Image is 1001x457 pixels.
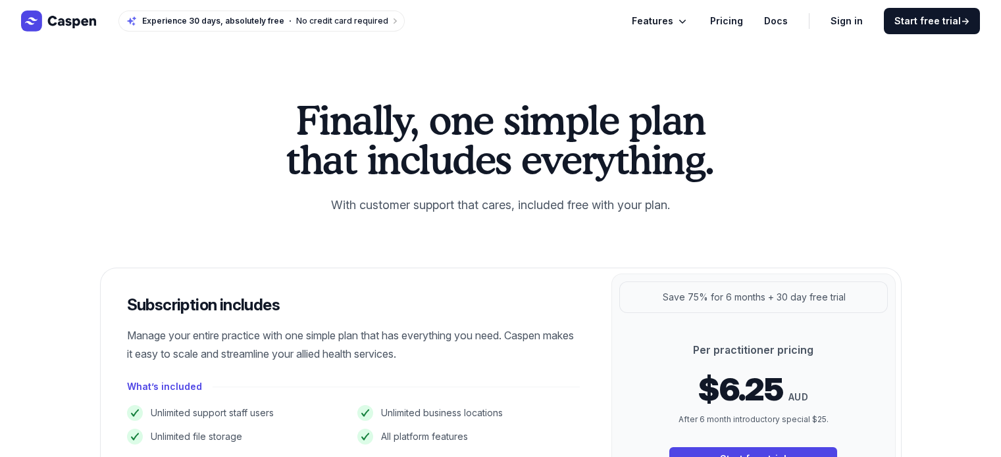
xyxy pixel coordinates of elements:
[669,413,837,426] p: After 6 month introductory special $25.
[357,429,580,445] li: All platform features
[663,289,846,305] p: Save 75% for 6 months + 30 day free trial
[127,379,202,395] h4: What’s included
[632,13,673,29] span: Features
[669,342,837,358] p: Per practitioner pricing
[764,13,788,29] a: Docs
[280,195,722,216] p: With customer support that cares, included free with your plan.
[831,13,863,29] a: Sign in
[127,326,580,363] p: Manage your entire practice with one simple plan that has everything you need. Caspen makes it ea...
[118,11,405,32] a: Experience 30 days, absolutely freeNo credit card required
[142,16,284,26] span: Experience 30 days, absolutely free
[961,15,969,26] span: →
[127,429,349,445] li: Unlimited file storage
[632,13,689,29] button: Features
[894,14,969,28] span: Start free trial
[357,405,580,421] li: Unlimited business locations
[296,16,388,26] span: No credit card required
[710,13,743,29] a: Pricing
[698,373,783,405] span: $6.25
[280,100,722,179] h2: Finally, one simple plan that includes everything.
[788,389,808,405] span: AUD
[127,295,580,316] h3: Subscription includes
[127,405,349,421] li: Unlimited support staff users
[884,8,980,34] a: Start free trial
